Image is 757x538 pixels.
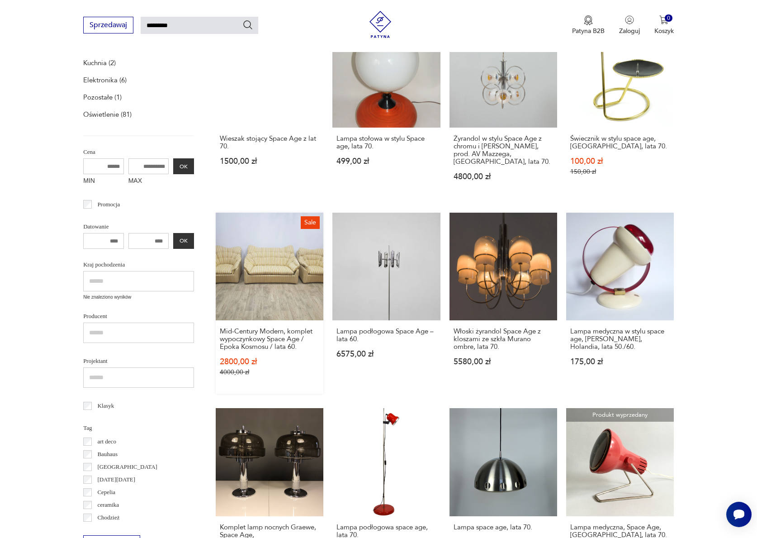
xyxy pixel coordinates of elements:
p: Projektant [83,356,194,366]
h3: Lampa medyczna w stylu space age, [PERSON_NAME], Holandia, lata 50./60. [570,328,670,351]
p: ceramika [97,500,119,510]
img: Ikona koszyka [659,15,668,24]
p: Bauhaus [97,449,118,459]
button: OK [173,158,194,174]
a: Lampa podłogowa Space Age – lata 60.Lampa podłogowa Space Age – lata 60.6575,00 zł [332,213,440,394]
p: [DATE][DATE] [97,475,135,485]
p: [GEOGRAPHIC_DATA] [97,462,157,472]
h3: Lampa podłogowa Space Age – lata 60. [336,328,436,343]
p: Koszyk [654,27,674,35]
button: Patyna B2B [572,15,605,35]
img: Ikonka użytkownika [625,15,634,24]
a: Włoski żyrandol Space Age z kloszami ze szkła Murano ombre, lata 70.Włoski żyrandol Space Age z k... [449,213,557,394]
a: Oświetlenie (81) [83,108,132,121]
p: 175,00 zł [570,358,670,366]
h3: Lampa stołowa w stylu Space age, lata 70. [336,135,436,150]
p: 1500,00 zł [220,157,319,165]
a: SaleMid-Century Modern, komplet wypoczynkowy Space Age / Epoka Kosmosu / lata 60.Mid-Century Mode... [216,213,323,394]
a: Żyrandol w stylu Space Age z chromu i szkła Murano, prod. AV Mazzega, Włochy, lata 70.Żyrandol w ... [449,20,557,198]
img: Patyna - sklep z meblami i dekoracjami vintage [367,11,394,38]
p: Ćmielów [97,525,119,535]
a: Lampa medyczna w stylu space age, Phillips, Holandia, lata 50./60.Lampa medyczna w stylu space ag... [566,213,674,394]
a: SaleŚwiecznik w stylu space age, Belgia, lata 70.Świecznik w stylu space age, [GEOGRAPHIC_DATA], ... [566,20,674,198]
a: Pozostałe (1) [83,91,122,104]
p: Zaloguj [619,27,640,35]
a: Sprzedawaj [83,23,133,29]
p: Tag [83,423,194,433]
p: Promocja [97,200,120,209]
p: Klasyk [97,401,114,411]
h3: Żyrandol w stylu Space Age z chromu i [PERSON_NAME], prod. AV Mazzega, [GEOGRAPHIC_DATA], lata 70. [454,135,553,166]
p: 4800,00 zł [454,173,553,181]
p: Datowanie [83,222,194,232]
h3: Świecznik w stylu space age, [GEOGRAPHIC_DATA], lata 70. [570,135,670,150]
h3: Włoski żyrandol Space Age z kloszami ze szkła Murano ombre, lata 70. [454,328,553,351]
p: Patyna B2B [572,27,605,35]
h3: Mid-Century Modern, komplet wypoczynkowy Space Age / Epoka Kosmosu / lata 60. [220,328,319,351]
iframe: Smartsupp widget button [726,502,752,527]
p: 6575,00 zł [336,350,436,358]
p: 499,00 zł [336,157,436,165]
a: Lampa stołowa w stylu Space age, lata 70.Lampa stołowa w stylu Space age, lata 70.499,00 zł [332,20,440,198]
p: Chodzież [97,513,119,523]
a: Wieszak stojący Space Age z lat 70.Wieszak stojący Space Age z lat 70.1500,00 zł [216,20,323,198]
div: 0 [665,14,672,22]
p: Cena [83,147,194,157]
p: 100,00 zł [570,157,670,165]
label: MIN [83,174,124,189]
p: Producent [83,311,194,321]
a: Ikona medaluPatyna B2B [572,15,605,35]
button: Zaloguj [619,15,640,35]
p: 5580,00 zł [454,358,553,366]
a: Kuchnia (2) [83,57,116,69]
p: Kraj pochodzenia [83,260,194,270]
button: OK [173,233,194,249]
button: Szukaj [242,19,253,30]
a: Elektronika (6) [83,74,127,86]
p: Nie znaleziono wyników [83,294,194,301]
p: 150,00 zł [570,168,670,176]
img: Ikona medalu [584,15,593,25]
h3: Wieszak stojący Space Age z lat 70. [220,135,319,150]
h3: Lampa space age, lata 70. [454,524,553,531]
button: 0Koszyk [654,15,674,35]
p: art deco [97,437,116,447]
p: 2800,00 zł [220,358,319,366]
p: 4000,00 zł [220,368,319,376]
p: Cepelia [97,487,115,497]
button: Sprzedawaj [83,17,133,33]
label: MAX [128,174,169,189]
